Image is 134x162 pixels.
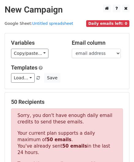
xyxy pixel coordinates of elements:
p: Sorry, you don't have enough daily email credits to send these emails. [17,112,117,125]
a: Templates [11,64,37,71]
a: Daily emails left: 0 [86,21,129,26]
a: Copy/paste... [11,49,48,58]
p: Your current plan supports a daily maximum of . You've already sent in the last 24 hours. [17,130,117,156]
strong: 50 emails [62,143,87,149]
small: Google Sheet: [5,21,73,26]
h5: Email column [72,40,123,46]
a: Load... [11,73,35,83]
h5: 50 Recipients [11,99,123,105]
strong: 50 emails [47,137,71,142]
span: Daily emails left: 0 [86,20,129,27]
button: Save [44,73,60,83]
h2: New Campaign [5,5,129,15]
h5: Variables [11,40,63,46]
a: Untitled spreadsheet [32,21,73,26]
iframe: Chat Widget [103,133,134,162]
